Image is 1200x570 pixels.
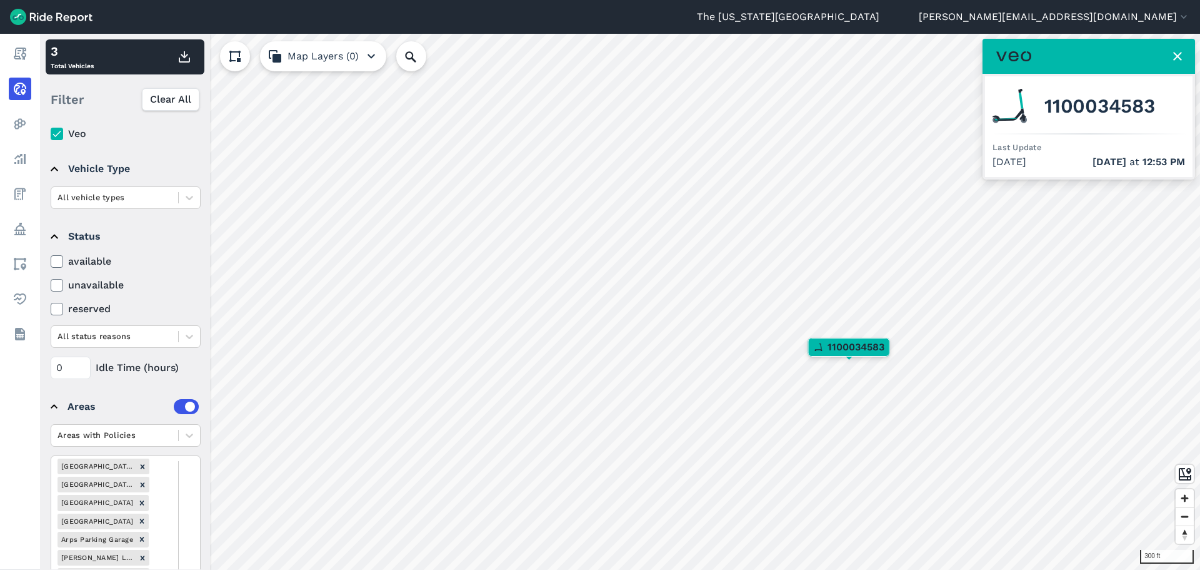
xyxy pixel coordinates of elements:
[9,43,31,65] a: Report
[57,459,136,474] div: [GEOGRAPHIC_DATA] Garage
[67,399,199,414] div: Areas
[9,113,31,135] a: Heatmaps
[51,278,201,293] label: unavailable
[51,254,201,269] label: available
[697,9,879,24] a: The [US_STATE][GEOGRAPHIC_DATA]
[136,550,149,566] div: Remove Celeste Lab Courtyard
[150,92,191,107] span: Clear All
[57,495,135,511] div: [GEOGRAPHIC_DATA]
[9,183,31,205] a: Fees
[1176,526,1194,544] button: Reset bearing to north
[9,253,31,275] a: Areas
[996,48,1031,65] img: Veo
[135,514,149,529] div: Remove 9th Ave West Parking Garage
[51,42,94,61] div: 3
[136,477,149,492] div: Remove 12th Ave Parking Garage
[396,41,446,71] input: Search Location or Vehicles
[51,151,199,186] summary: Vehicle Type
[9,288,31,310] a: Health
[1176,507,1194,526] button: Zoom out
[9,218,31,240] a: Policy
[992,143,1041,152] span: Last Update
[9,148,31,170] a: Analyze
[1140,550,1194,564] div: 300 ft
[9,323,31,345] a: Datasets
[51,126,201,141] label: Veo
[57,550,136,566] div: [PERSON_NAME] Lab Courtyard
[919,9,1190,24] button: [PERSON_NAME][EMAIL_ADDRESS][DOMAIN_NAME]
[1044,99,1155,114] span: 1100034583
[46,80,204,119] div: Filter
[57,477,136,492] div: [GEOGRAPHIC_DATA] Garage
[51,302,201,317] label: reserved
[136,459,149,474] div: Remove 11th Ave Parking Garage
[51,42,94,72] div: Total Vehicles
[51,389,199,424] summary: Areas
[9,78,31,100] a: Realtime
[260,41,386,71] button: Map Layers (0)
[57,532,135,547] div: Arps Parking Garage
[1092,156,1126,168] span: [DATE]
[827,340,884,355] span: 1100034583
[57,514,135,529] div: [GEOGRAPHIC_DATA]
[40,34,1200,570] canvas: Map
[992,89,1027,123] img: Veo scooter
[135,495,149,511] div: Remove 9th Ave East Parking Garage
[51,357,201,379] div: Idle Time (hours)
[10,9,92,25] img: Ride Report
[1142,156,1185,168] span: 12:53 PM
[1176,489,1194,507] button: Zoom in
[142,88,199,111] button: Clear All
[992,155,1185,170] div: [DATE]
[51,219,199,254] summary: Status
[135,532,149,547] div: Remove Arps Parking Garage
[1092,155,1185,170] span: at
